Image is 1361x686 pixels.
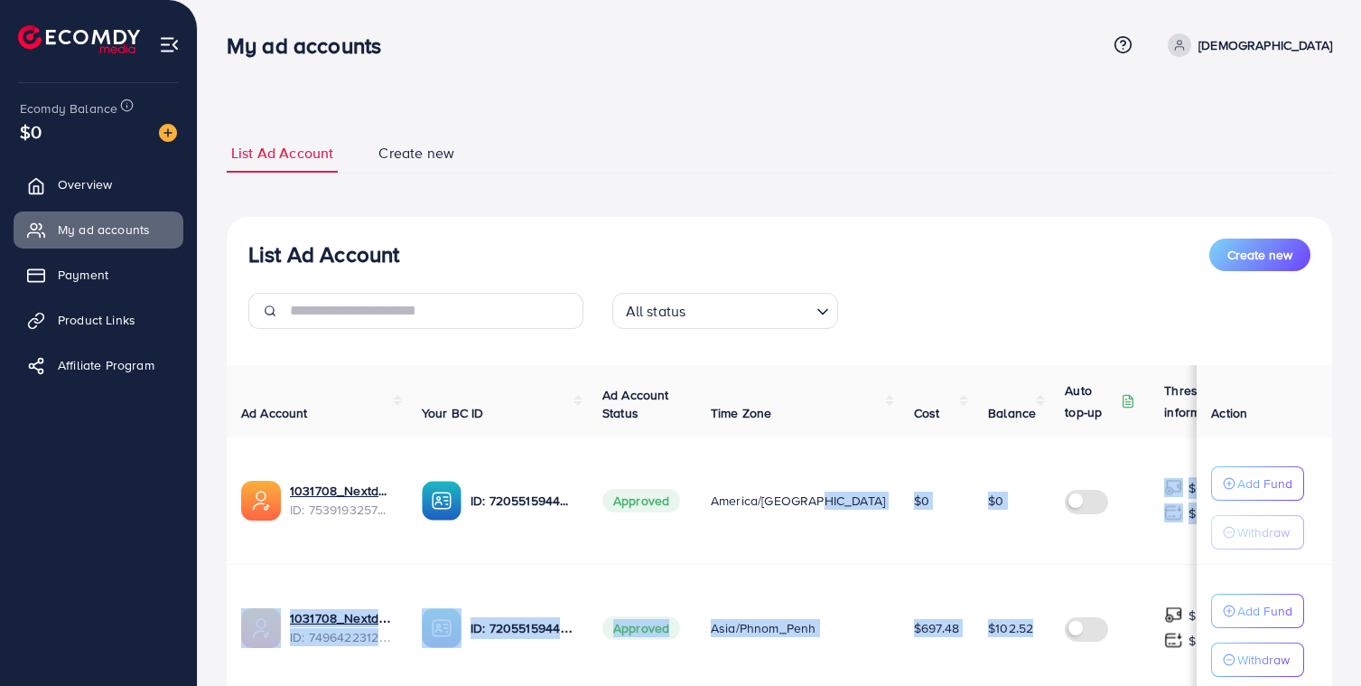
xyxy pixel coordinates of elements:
span: $0 [914,492,929,510]
img: ic-ba-acc.ded83a64.svg [422,608,461,648]
span: Approved [602,489,680,512]
span: Overview [58,175,112,193]
a: Product Links [14,302,183,338]
span: America/[GEOGRAPHIC_DATA] [711,492,885,510]
span: Payment [58,266,108,284]
span: Cost [914,404,940,422]
span: $0 [988,492,1003,510]
p: Threshold information [1164,380,1253,423]
span: Asia/Phnom_Penh [711,619,816,637]
div: <span class='underline'>1031708_Nextday_TTS</span></br>7539193257029550098 [290,482,393,519]
p: Auto top-up [1065,380,1117,423]
img: ic-ba-acc.ded83a64.svg [422,481,461,521]
a: 1031708_Nextday [290,609,393,627]
button: Add Fund [1211,594,1304,628]
button: Withdraw [1211,515,1304,550]
img: top-up amount [1164,606,1183,625]
div: <span class='underline'>1031708_Nextday</span></br>7496422312066220048 [290,609,393,646]
input: Search for option [691,295,808,324]
span: Create new [1227,246,1292,264]
a: 1031708_Nextday_TTS [290,482,393,500]
p: Withdraw [1237,649,1290,671]
a: Payment [14,257,183,293]
span: Affiliate Program [58,356,154,374]
span: Approved [602,616,680,640]
span: List Ad Account [231,143,333,164]
h3: My ad accounts [227,33,396,59]
span: Product Links [58,311,135,329]
span: Time Zone [711,404,771,422]
span: Ad Account Status [602,386,669,422]
button: Withdraw [1211,643,1304,677]
span: ID: 7539193257029550098 [290,501,393,519]
span: All status [622,298,690,324]
p: ID: 7205515944947466242 [471,617,573,639]
p: Add Fund [1237,473,1292,494]
img: top-up amount [1164,631,1183,650]
a: My ad accounts [14,211,183,248]
a: [DEMOGRAPHIC_DATA] [1161,33,1332,57]
button: Add Fund [1211,466,1304,501]
iframe: Chat [1284,605,1347,672]
img: ic-ads-acc.e4c84228.svg [241,481,281,521]
h3: List Ad Account [248,241,399,268]
p: ID: 7205515944947466242 [471,490,573,512]
img: logo [18,25,140,53]
span: Ecomdy Balance [20,99,117,117]
span: $0 [20,118,42,145]
span: $102.52 [988,619,1033,637]
span: Your BC ID [422,404,484,422]
span: Balance [988,404,1036,422]
p: Add Fund [1237,600,1292,622]
a: Overview [14,166,183,202]
img: menu [159,34,180,55]
span: $697.48 [914,619,959,637]
img: ic-ads-acc.e4c84228.svg [241,608,281,648]
span: ID: 7496422312066220048 [290,628,393,646]
button: Create new [1209,239,1310,271]
span: My ad accounts [58,221,150,239]
img: image [159,124,177,142]
div: Search for option [612,293,838,329]
img: top-up amount [1164,503,1183,522]
span: Create new [378,143,454,164]
p: [DEMOGRAPHIC_DATA] [1198,34,1332,56]
img: top-up amount [1164,478,1183,497]
span: Ad Account [241,404,308,422]
a: Affiliate Program [14,347,183,383]
p: Withdraw [1237,522,1290,543]
span: Action [1211,404,1247,422]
